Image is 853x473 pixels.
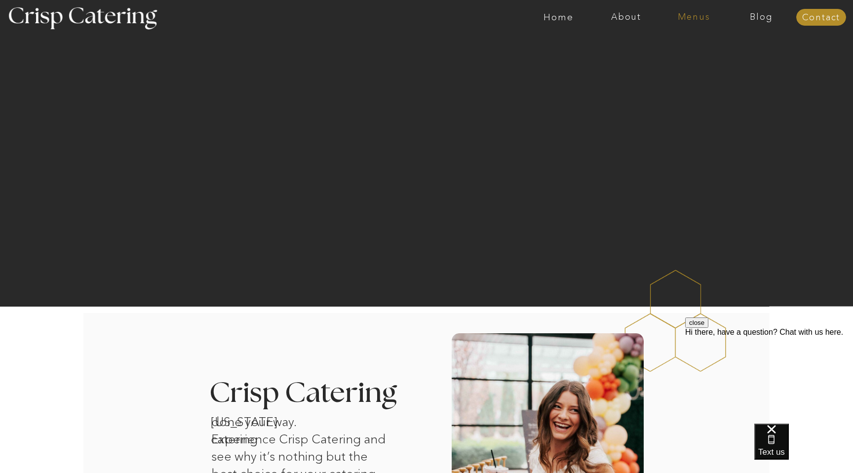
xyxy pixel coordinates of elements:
[211,413,313,426] h1: [US_STATE] catering
[728,12,795,22] a: Blog
[209,379,422,408] h3: Crisp Catering
[754,424,853,473] iframe: podium webchat widget bubble
[685,317,853,436] iframe: podium webchat widget prompt
[660,12,728,22] a: Menus
[796,13,846,23] a: Contact
[525,12,592,22] a: Home
[592,12,660,22] a: About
